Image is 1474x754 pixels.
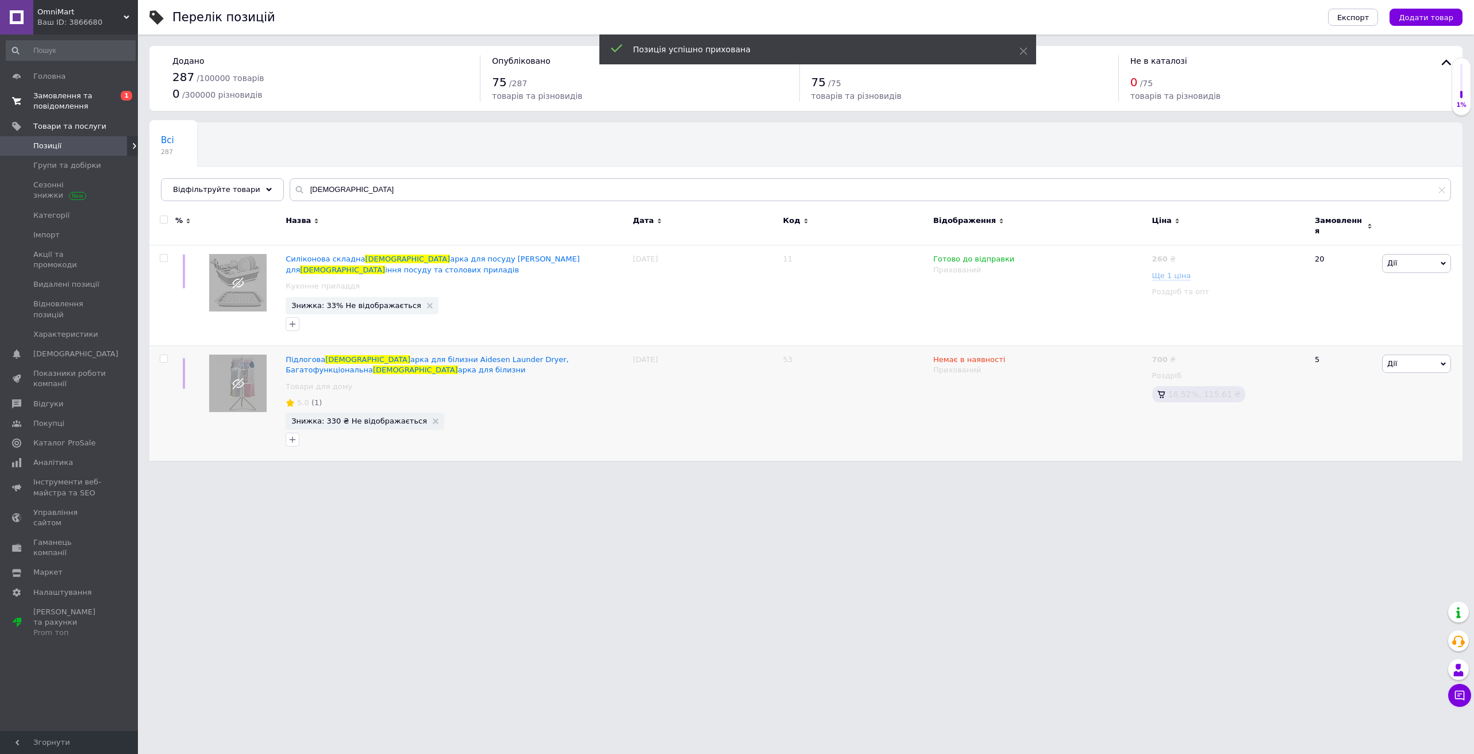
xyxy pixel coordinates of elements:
[182,90,263,99] span: / 300000 різновидів
[33,279,99,290] span: Видалені позиції
[1152,254,1176,264] div: ₴
[933,265,1146,275] div: Прихований
[1168,390,1241,399] span: 16.52%, 115.61 ₴
[828,79,841,88] span: / 75
[121,91,132,101] span: 1
[33,628,106,638] div: Prom топ
[1152,255,1168,263] b: 260
[1328,9,1379,26] button: Експорт
[286,382,352,392] a: Товари для дому
[33,180,106,201] span: Сезонні знижки
[365,255,450,263] span: [DEMOGRAPHIC_DATA]
[172,11,275,24] div: Перелік позицій
[33,121,106,132] span: Товари та послуги
[33,299,106,320] span: Відновлення позицій
[33,399,63,409] span: Відгуки
[33,607,106,638] span: [PERSON_NAME] та рахунки
[1130,75,1138,89] span: 0
[1152,371,1305,381] div: Роздріб
[175,216,183,226] span: %
[286,255,365,263] span: Силіконова складна
[1152,216,1172,226] span: Ціна
[373,366,458,374] span: [DEMOGRAPHIC_DATA]
[286,255,580,274] a: Силіконова складна[DEMOGRAPHIC_DATA]арка для посуду [PERSON_NAME] для[DEMOGRAPHIC_DATA]іння посуд...
[33,160,101,171] span: Групи та добірки
[286,216,311,226] span: Назва
[33,587,92,598] span: Налаштування
[1387,359,1397,368] span: Дії
[933,355,1005,367] span: Немає в наявності
[1448,684,1471,707] button: Чат з покупцем
[286,355,569,374] span: арка для білизни Aidesen Launder Dryer, Багатофункціональна
[33,91,106,111] span: Замовлення та повідомлення
[1337,13,1369,22] span: Експорт
[172,56,204,66] span: Додано
[33,418,64,429] span: Покупці
[300,266,385,274] span: [DEMOGRAPHIC_DATA]
[933,255,1014,267] span: Готово до відправки
[33,477,106,498] span: Інструменти веб-майстра та SEO
[291,417,427,425] span: Знижка: 330 ₴ Не відображається
[33,438,95,448] span: Каталог ProSale
[161,148,174,156] span: 287
[783,355,793,364] span: 53
[458,366,526,374] span: арка для білизни
[811,75,826,89] span: 75
[1152,271,1191,280] span: Ще 1 ціна
[6,40,136,61] input: Пошук
[197,74,264,83] span: / 100000 товарів
[783,255,793,263] span: 11
[1140,79,1153,88] span: / 75
[33,507,106,528] span: Управління сайтом
[1390,9,1463,26] button: Додати товар
[1399,13,1453,22] span: Додати товар
[1308,346,1379,461] div: 5
[209,355,267,412] img: Напольная сушилка для белья Aidesen Launder Dryer, Многофункциональная сушилка для белья
[385,266,519,274] span: іння посуду та столових приладів
[630,245,780,346] div: [DATE]
[933,216,996,226] span: Відображення
[33,368,106,389] span: Показники роботи компанії
[209,254,267,311] img: Силиконовая складная сушилка для посуды Layher, Органайзер для сушки посуды и столовых приборов
[291,302,421,309] span: Знижка: 33% Не відображається
[33,230,60,240] span: Імпорт
[173,185,260,194] span: Відфільтруйте товари
[37,17,138,28] div: Ваш ID: 3866680
[33,141,61,151] span: Позиції
[286,355,325,364] span: Підлогова
[1130,56,1187,66] span: Не в каталозі
[492,56,551,66] span: Опубліковано
[37,7,124,17] span: OmniMart
[33,210,70,221] span: Категорії
[1308,245,1379,346] div: 20
[33,329,98,340] span: Характеристики
[33,249,106,270] span: Акції та промокоди
[286,255,580,274] span: арка для посуду [PERSON_NAME] для
[633,44,991,55] div: Позиція успішно прихована
[492,75,506,89] span: 75
[33,457,73,468] span: Аналітика
[1130,91,1221,101] span: товарів та різновидів
[33,349,118,359] span: [DEMOGRAPHIC_DATA]
[1152,287,1305,297] div: Роздріб та опт
[33,537,106,558] span: Гаманець компанії
[286,355,569,374] a: Підлогова[DEMOGRAPHIC_DATA]арка для білизни Aidesen Launder Dryer, Багатофункціональна[DEMOGRAPHI...
[33,71,66,82] span: Головна
[1452,101,1471,109] div: 1%
[783,216,800,226] span: Код
[33,567,63,578] span: Маркет
[172,70,194,84] span: 287
[1152,355,1176,365] div: ₴
[325,355,410,364] span: [DEMOGRAPHIC_DATA]
[509,79,527,88] span: / 287
[933,365,1146,375] div: Прихований
[311,398,322,407] span: (1)
[811,91,902,101] span: товарів та різновидів
[492,91,582,101] span: товарів та різновидів
[297,398,309,407] span: 5.0
[630,346,780,461] div: [DATE]
[633,216,654,226] span: Дата
[290,178,1451,201] input: Пошук по назві позиції, артикулу і пошуковим запитам
[172,87,180,101] span: 0
[161,135,174,145] span: Всі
